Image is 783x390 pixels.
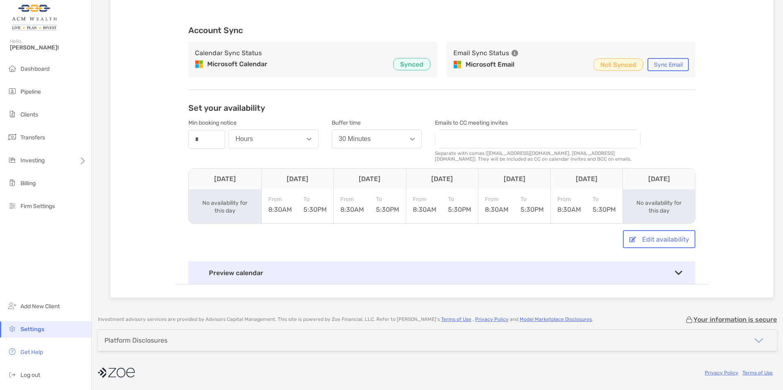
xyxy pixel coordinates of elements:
[675,271,682,275] img: Toggle
[261,169,334,189] th: [DATE]
[550,169,623,189] th: [DATE]
[410,138,415,141] img: Open dropdown arrow
[339,135,371,143] div: 30 Minutes
[10,44,86,51] span: [PERSON_NAME]!
[20,134,45,141] span: Transfers
[268,196,292,203] span: From
[520,316,592,322] a: Model Marketplace Disclosures
[593,196,616,213] div: 5:30PM
[188,119,319,126] div: Min booking notice
[453,48,509,58] h3: Email Sync Status
[229,130,319,148] button: Hours
[441,316,471,322] a: Terms of Use
[7,155,17,165] img: investing icon
[7,86,17,96] img: pipeline icon
[340,196,364,213] div: 8:30AM
[195,60,203,68] img: Microsoft Calendar
[413,196,437,213] div: 8:30AM
[195,48,262,58] h3: Calendar Sync Status
[333,169,406,189] th: [DATE]
[307,138,312,141] img: Open dropdown arrow
[557,196,581,203] span: From
[104,336,167,344] div: Platform Disclosures
[413,196,437,203] span: From
[520,196,544,213] div: 5:30PM
[448,196,471,203] span: To
[20,180,36,187] span: Billing
[20,203,55,210] span: Firm Settings
[332,119,422,126] div: Buffer time
[600,60,636,70] p: Not Synced
[435,119,640,126] div: Emails to CC meeting invites
[332,130,422,148] button: 30 Minutes
[693,316,777,323] p: Your information is secure
[705,370,738,376] a: Privacy Policy
[593,196,616,203] span: To
[623,230,695,248] button: Edit availability
[7,178,17,188] img: billing icon
[98,363,135,382] img: company logo
[376,196,399,203] span: To
[622,169,695,189] th: [DATE]
[20,349,43,356] span: Get Help
[634,199,684,215] div: No availability for this day
[20,303,60,310] span: Add New Client
[520,196,544,203] span: To
[303,196,327,213] div: 5:30PM
[475,316,509,322] a: Privacy Policy
[340,196,364,203] span: From
[742,370,773,376] a: Terms of Use
[188,103,265,113] h2: Set your availability
[485,196,509,203] span: From
[20,372,40,379] span: Log out
[98,316,593,323] p: Investment advisory services are provided by Advisors Capital Management . This site is powered b...
[10,3,59,33] img: Zoe Logo
[7,109,17,119] img: clients icon
[376,196,399,213] div: 5:30PM
[20,326,44,333] span: Settings
[7,370,17,379] img: logout icon
[448,196,471,213] div: 5:30PM
[7,63,17,73] img: dashboard icon
[754,336,764,345] img: icon arrow
[235,135,253,143] div: Hours
[200,199,250,215] div: No availability for this day
[7,347,17,356] img: get-help icon
[478,169,550,189] th: [DATE]
[7,324,17,334] img: settings icon
[557,196,581,213] div: 8:30AM
[400,59,423,69] p: Synced
[7,301,17,311] img: add_new_client icon
[406,169,478,189] th: [DATE]
[207,59,267,69] p: Microsoft Calendar
[647,58,689,71] button: Sync Email
[485,196,509,213] div: 8:30AM
[20,157,45,164] span: Investing
[453,61,462,69] img: Microsoft Email
[466,60,514,69] p: Microsoft Email
[20,65,50,72] span: Dashboard
[188,261,695,284] div: Preview calendar
[7,201,17,211] img: firm-settings icon
[20,88,41,95] span: Pipeline
[629,236,636,242] img: button icon
[7,132,17,142] img: transfers icon
[20,111,38,118] span: Clients
[435,150,640,162] div: Separate with comas ([EMAIL_ADDRESS][DOMAIN_NAME], [EMAIL_ADDRESS][DOMAIN_NAME]). They will be in...
[303,196,327,203] span: To
[268,196,292,213] div: 8:30AM
[188,25,695,35] h3: Account Sync
[189,169,261,189] th: [DATE]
